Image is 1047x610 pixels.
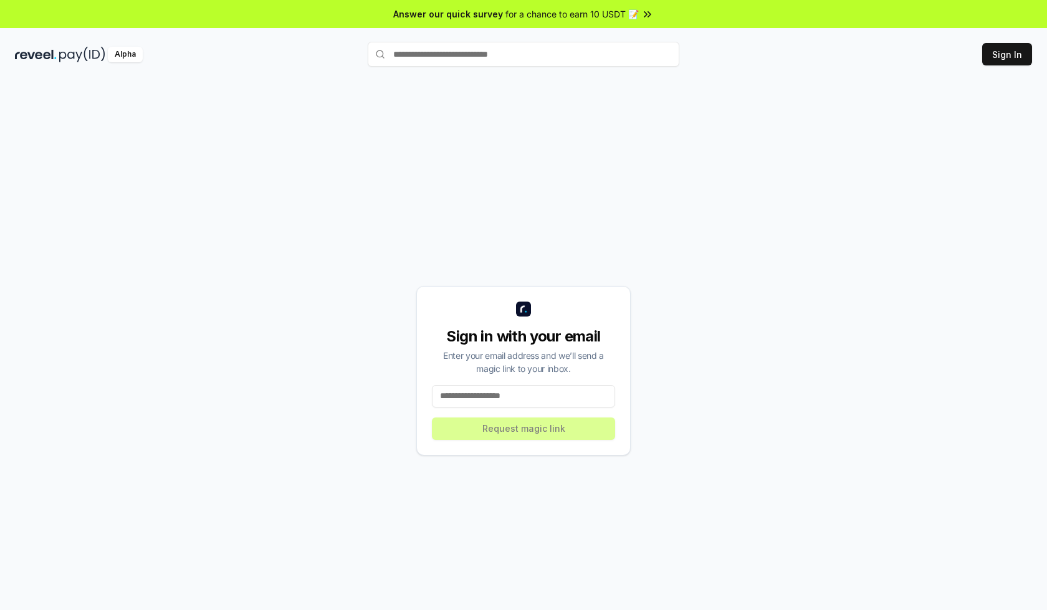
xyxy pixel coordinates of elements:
[516,302,531,317] img: logo_small
[108,47,143,62] div: Alpha
[982,43,1032,65] button: Sign In
[505,7,639,21] span: for a chance to earn 10 USDT 📝
[432,349,615,375] div: Enter your email address and we’ll send a magic link to your inbox.
[59,47,105,62] img: pay_id
[393,7,503,21] span: Answer our quick survey
[15,47,57,62] img: reveel_dark
[432,326,615,346] div: Sign in with your email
